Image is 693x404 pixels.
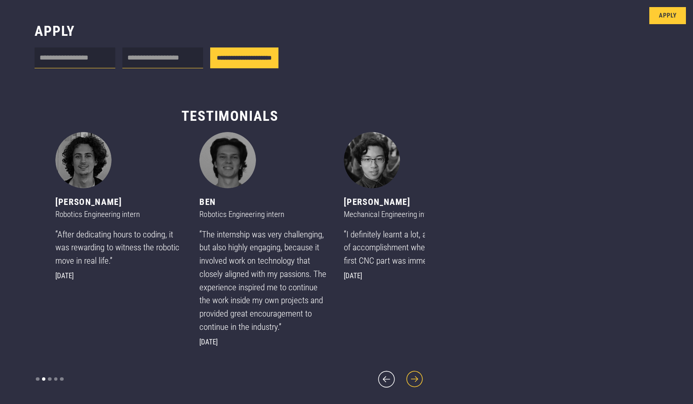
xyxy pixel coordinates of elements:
div: Show slide 4 of 5 [54,377,57,381]
a: Apply [649,7,686,24]
div: “I definitely learnt a lot, and the feeling of accomplishment when finishing my first CNC part wa... [344,228,474,267]
div: next slide [404,369,425,390]
div: [PERSON_NAME] [344,195,474,209]
div: Show slide 3 of 5 [48,377,51,381]
div: Show slide 2 of 5 [42,377,45,381]
div: Mechanical Engineering intern [344,209,474,221]
div: [DATE] [55,271,186,281]
div: [DATE] [199,337,330,347]
div: carousel [35,132,425,390]
div: Show slide 1 of 5 [36,377,39,381]
div: “After dedicating hours to coding, it was rewarding to witness the robotic move in real life.” [55,228,186,267]
div: “The internship was very challenging, but also highly engaging, because it involved work on techn... [199,228,330,334]
img: Jack - Robotics Engineering intern [55,132,112,189]
div: previous slide [376,369,397,390]
div: 3 of 5 [199,132,330,348]
div: Show slide 5 of 5 [60,377,63,381]
div: 4 of 5 [344,132,474,282]
h3: Apply [35,22,75,40]
div: [DATE] [344,271,474,281]
h3: Testimonials [35,107,425,125]
div: Ben [199,195,330,209]
div: Robotics Engineering intern [199,209,330,221]
div: [PERSON_NAME] [55,195,186,209]
img: Jay - Mechanical Engineering intern [344,132,400,189]
img: Ben - Robotics Engineering intern [199,132,256,189]
div: 2 of 5 [55,132,186,282]
div: Robotics Engineering intern [55,209,186,221]
form: Internship form [35,47,278,72]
